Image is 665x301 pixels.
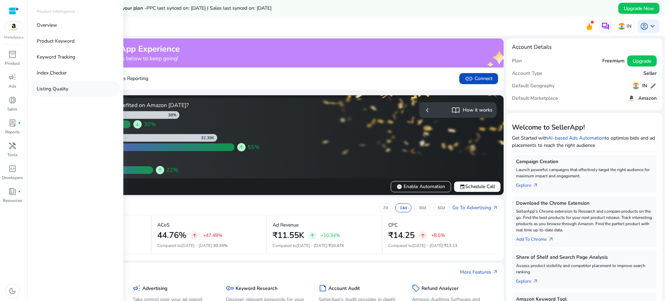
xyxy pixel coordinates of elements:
[516,208,653,233] p: SellerApp's Chrome extension to Research and compare products on the go. Find the best products f...
[493,269,498,275] span: arrow_outward
[512,96,558,101] h5: Default Marketplace
[37,85,68,92] p: Listing Quality
[144,120,156,129] span: 30%
[5,60,20,67] p: Product
[431,233,445,238] p: +8.5%
[168,112,179,118] div: 38%
[8,73,17,81] span: campaign
[624,5,654,12] span: Upgrade Now
[37,21,57,29] p: Overview
[642,83,647,89] h5: IN
[493,205,498,211] span: arrow_outward
[512,123,657,132] h3: Welcome to SellerApp!
[516,255,653,260] h5: Share of Shelf and Search Page Analysis
[166,166,178,174] span: 22%
[5,129,20,135] p: Reports
[147,5,272,11] span: PPC last synced on: [DATE] | Sales last synced on: [DATE]
[9,83,16,89] p: Ads
[7,152,18,158] p: Tools
[454,181,501,192] button: eventSchedule Call
[239,144,244,150] span: arrow_upward
[157,221,170,229] p: ACoS
[463,107,493,113] h5: How it works
[465,74,473,83] span: link
[37,8,74,15] p: Product Intelligence
[37,69,67,77] p: Index Checker
[397,184,402,189] span: verified
[516,167,653,179] p: Launch powerful campaigns that effectively target the right audience for maximum impact and engag...
[420,233,426,238] span: arrow_upward
[533,278,538,284] span: arrow_outward
[37,53,75,61] p: Keyword Tracking
[452,106,460,114] span: import_contacts
[548,237,554,242] span: arrow_outward
[8,50,17,59] span: inventory_2
[133,284,141,292] span: campaign
[627,55,657,67] button: Upgrade
[512,58,522,64] h5: Plan
[273,230,304,240] h2: ₹11.55K
[157,242,261,249] p: Compared to :
[248,143,260,151] span: 55%
[142,286,167,292] h5: Advertising
[8,187,17,196] span: book_4
[602,58,624,64] h5: Freemium
[633,57,651,65] span: Upgrade
[460,268,498,276] a: More Featuresarrow_outward
[397,183,445,190] span: Enable Automation
[388,230,415,240] h2: ₹14.25
[459,73,498,84] button: linkConnect
[192,233,197,238] span: arrow_upward
[383,205,388,211] p: 7d
[388,242,493,249] p: Compared to :
[648,22,657,30] span: keyboard_arrow_down
[236,286,277,292] h5: Keyword Research
[516,179,544,189] a: Explorearrow_outward
[310,233,315,238] span: arrow_upward
[516,275,544,285] a: Explorearrow_outward
[516,159,653,165] h5: Campaign Creation
[516,233,559,243] a: Add To Chrome
[533,183,538,188] span: arrow_outward
[46,6,272,11] h5: Data syncs run less frequently on your plan -
[465,74,493,83] span: Connect
[319,284,327,292] span: summarize
[412,284,420,292] span: sell
[37,102,264,109] h4: How Smart Automation users benefited on Amazon [DATE]?
[444,243,457,248] span: ₹13.13
[213,243,228,248] span: 30.35%
[460,184,465,189] span: event
[412,243,443,248] span: [DATE] - [DATE]
[627,20,631,32] p: IN
[512,83,555,89] h5: Default Geography
[8,287,17,295] span: dark_mode
[157,167,163,173] span: arrow_upward
[640,22,648,30] span: account_circle
[273,242,376,249] p: Compared to :
[638,96,657,101] h5: Amazon
[321,233,340,238] p: +10.34%
[4,35,24,40] p: Marketplace
[422,286,459,292] h5: Refund Analyzer
[157,230,186,240] h2: 44.76%
[512,134,657,149] p: Get Started with to optimize bids and ad placements to reach the right audience
[650,82,657,89] span: edit
[8,119,17,127] span: lab_profile
[296,243,327,248] span: [DATE] - [DATE]
[460,183,495,190] span: Schedule Call
[328,286,360,292] h5: Account Audit
[8,142,17,150] span: handyman
[618,23,625,30] img: in.svg
[18,122,21,124] span: fiber_manual_record
[419,205,426,211] p: 30d
[452,204,498,211] a: Go To Advertisingarrow_outward
[37,37,74,45] p: Product Keyword
[516,201,653,206] h5: Download the Chrome Extension
[618,3,659,14] button: Upgrade Now
[135,122,140,127] span: arrow_downward
[3,197,22,204] p: Resources
[423,106,432,114] span: chevron_left
[627,94,636,103] img: amazon.svg
[7,106,17,112] p: Sales
[273,221,299,229] p: Ad Revenue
